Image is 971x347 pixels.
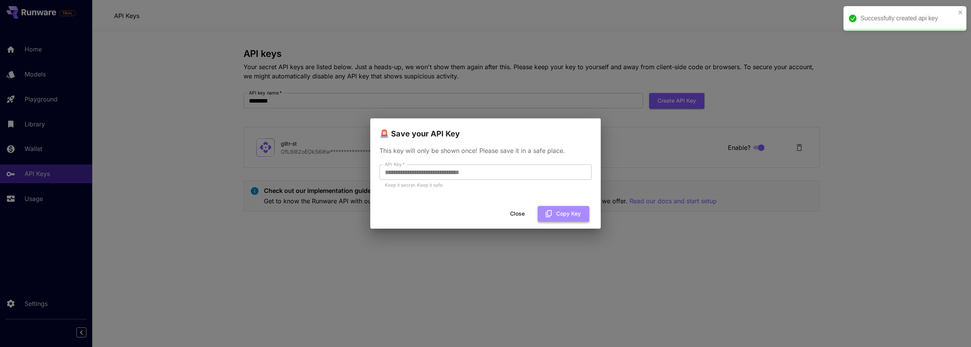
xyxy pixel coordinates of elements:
h2: 🚨 Save your API Key [370,118,601,140]
p: This key will only be shown once! Please save it in a safe place. [379,146,592,155]
div: Successfully created api key [860,14,956,23]
p: Keep it secret. Keep it safe. [385,181,586,189]
button: close [958,9,963,15]
label: API Key [385,161,405,168]
button: Copy Key [538,206,589,222]
button: Close [500,206,535,222]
